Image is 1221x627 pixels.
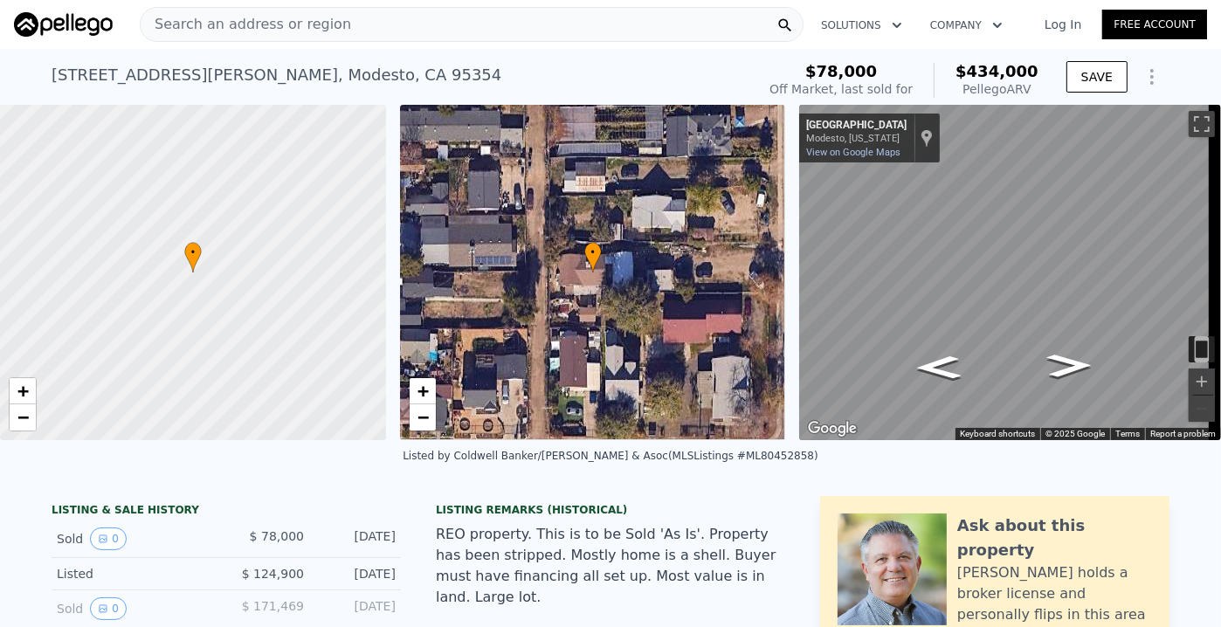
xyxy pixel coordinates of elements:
div: Ask about this property [957,513,1152,562]
a: Report a problem [1150,429,1216,438]
div: Listed by Coldwell Banker/[PERSON_NAME] & Asoc (MLSListings #ML80452858) [403,450,818,462]
a: Zoom in [410,378,436,404]
a: Open this area in Google Maps (opens a new window) [804,417,861,440]
div: [GEOGRAPHIC_DATA] [806,119,907,133]
a: Terms (opens in new tab) [1115,429,1140,438]
a: Show location on map [921,128,933,148]
span: + [417,380,428,402]
div: [STREET_ADDRESS][PERSON_NAME] , Modesto , CA 95354 [52,63,501,87]
span: Search an address or region [141,14,351,35]
img: Pellego [14,12,113,37]
span: + [17,380,29,402]
div: Sold [57,597,212,620]
div: Sold [57,527,212,550]
button: View historical data [90,597,127,620]
button: Toggle motion tracking [1189,336,1215,362]
button: Show Options [1135,59,1169,94]
a: Log In [1024,16,1102,33]
div: LISTING & SALE HISTORY [52,503,401,520]
button: Solutions [807,10,916,41]
div: Listed [57,565,212,582]
div: [DATE] [318,597,396,620]
div: Street View [799,105,1221,440]
span: $ 78,000 [250,529,304,543]
span: − [17,406,29,428]
div: [DATE] [318,565,396,582]
button: Zoom in [1189,369,1215,395]
div: Modesto, [US_STATE] [806,133,907,144]
span: $434,000 [955,62,1038,80]
span: − [417,406,428,428]
a: Zoom out [410,404,436,431]
div: Map [799,105,1221,440]
span: • [584,245,602,260]
div: [PERSON_NAME] holds a broker license and personally flips in this area [957,562,1152,625]
button: Toggle fullscreen view [1189,111,1215,137]
a: Zoom in [10,378,36,404]
div: • [584,242,602,272]
a: View on Google Maps [806,147,900,158]
div: Listing Remarks (Historical) [436,503,785,517]
span: $78,000 [805,62,877,80]
img: Google [804,417,861,440]
div: REO property. This is to be Sold 'As Is'. Property has been stripped. Mostly home is a shell. Buy... [436,524,785,608]
div: [DATE] [318,527,396,550]
button: View historical data [90,527,127,550]
div: • [184,242,202,272]
button: Zoom out [1189,396,1215,422]
span: © 2025 Google [1045,429,1105,438]
div: Off Market, last sold for [769,80,913,98]
button: Keyboard shortcuts [960,428,1035,440]
path: Go West, Monterey Ave [897,350,980,384]
a: Zoom out [10,404,36,431]
div: Pellego ARV [955,80,1038,98]
span: $ 171,469 [242,599,304,613]
span: • [184,245,202,260]
path: Go East, Monterey Ave [1028,348,1111,382]
button: Company [916,10,1017,41]
span: $ 124,900 [242,567,304,581]
a: Free Account [1102,10,1207,39]
button: SAVE [1066,61,1128,93]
